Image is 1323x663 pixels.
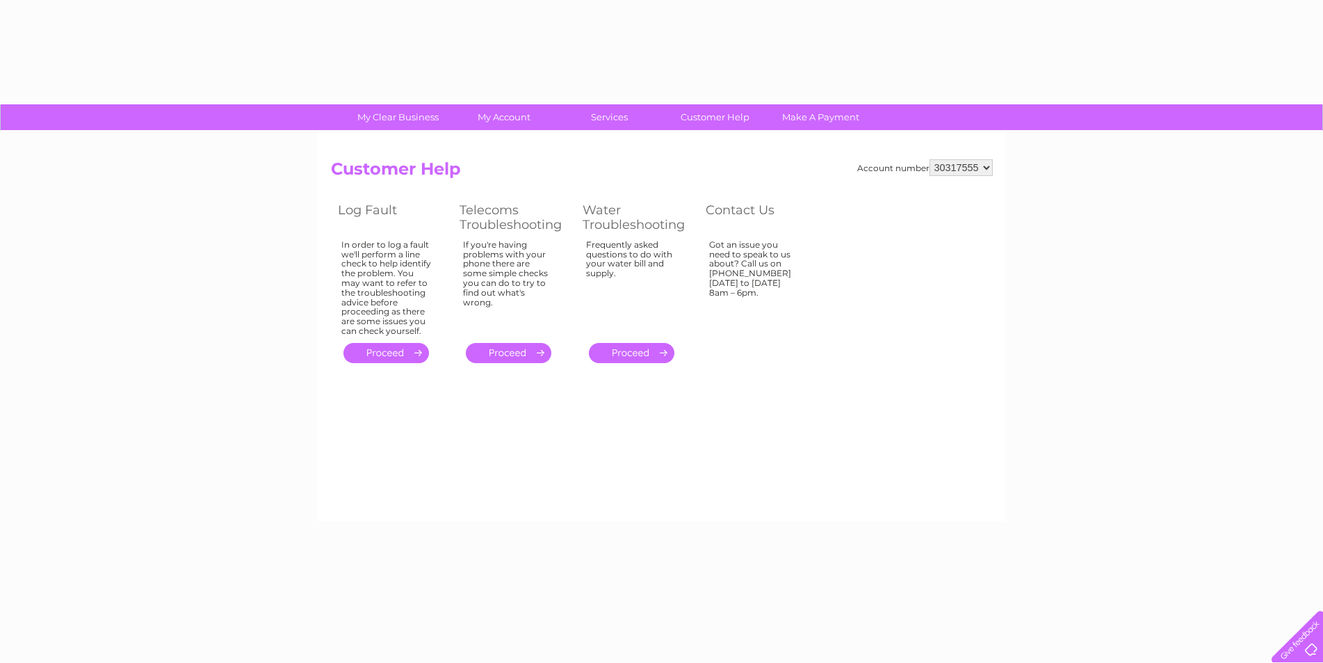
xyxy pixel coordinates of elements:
[576,199,699,236] th: Water Troubleshooting
[341,104,455,130] a: My Clear Business
[586,240,678,330] div: Frequently asked questions to do with your water bill and supply.
[709,240,800,330] div: Got an issue you need to speak to us about? Call us on [PHONE_NUMBER] [DATE] to [DATE] 8am – 6pm.
[343,343,429,363] a: .
[466,343,551,363] a: .
[589,343,674,363] a: .
[658,104,772,130] a: Customer Help
[331,159,993,186] h2: Customer Help
[446,104,561,130] a: My Account
[331,199,453,236] th: Log Fault
[699,199,820,236] th: Contact Us
[763,104,878,130] a: Make A Payment
[857,159,993,176] div: Account number
[552,104,667,130] a: Services
[341,240,432,336] div: In order to log a fault we'll perform a line check to help identify the problem. You may want to ...
[453,199,576,236] th: Telecoms Troubleshooting
[463,240,555,330] div: If you're having problems with your phone there are some simple checks you can do to try to find ...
